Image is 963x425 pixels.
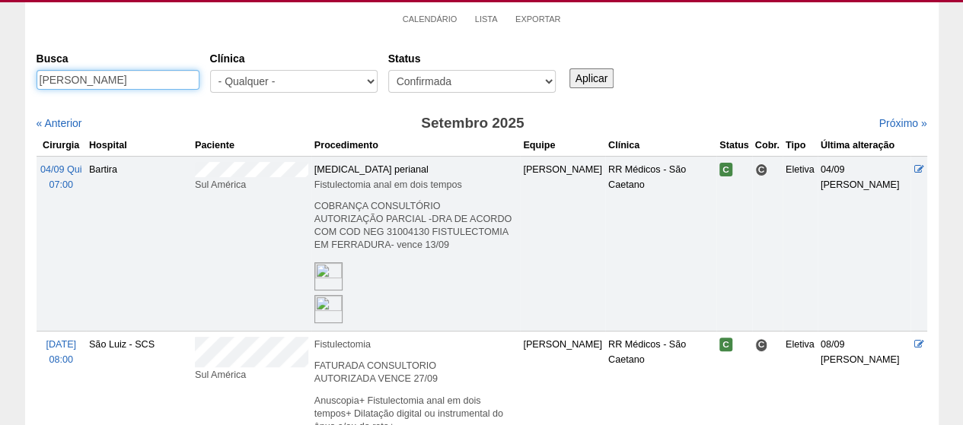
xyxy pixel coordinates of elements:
span: Consultório [755,338,768,351]
th: Cobr. [752,135,783,157]
span: 07:00 [49,179,73,190]
div: Fistulectomia anal em dois tempos [314,177,518,192]
td: [PERSON_NAME] [520,156,605,331]
span: Confirmada [719,163,732,176]
label: Clínica [210,51,378,66]
span: [DATE] [46,339,76,350]
a: Calendário [403,14,458,24]
td: [MEDICAL_DATA] perianal [311,156,521,331]
label: Status [388,51,556,66]
input: Digite os termos que você deseja procurar. [37,70,199,90]
div: Sul América [195,367,308,382]
p: FATURADA CONSULTORIO AUTORIZADA VENCE 27/09 [314,360,518,385]
th: Clínica [605,135,716,157]
td: RR Médicos - São Caetano [605,156,716,331]
a: « Anterior [37,117,82,129]
th: Procedimento [311,135,521,157]
th: Tipo [783,135,818,157]
a: Lista [475,14,498,24]
th: Hospital [86,135,192,157]
a: [DATE] 08:00 [46,339,76,365]
a: Editar [914,339,923,350]
td: Eletiva [783,156,818,331]
span: 08:00 [49,354,73,365]
td: 04/09 [PERSON_NAME] [818,156,911,331]
div: Fistulectomia [314,337,518,352]
span: 04/09 Qui [40,164,82,175]
span: Consultório [755,163,768,176]
th: Status [716,135,752,157]
th: Paciente [192,135,311,157]
a: Exportar [515,14,561,24]
th: Equipe [520,135,605,157]
span: Confirmada [719,338,732,351]
td: Bartira [86,156,192,331]
input: Aplicar [569,68,614,88]
th: Última alteração [818,135,911,157]
a: Editar [914,164,923,175]
h3: Setembro 2025 [250,113,695,135]
div: Sul América [195,177,308,192]
p: COBRANÇA CONSULTÓRIO AUTORIZAÇÃO PARCIAL -DRA DE ACORDO COM COD NEG 31004130 FISTULECTOMIA EM FER... [314,200,518,252]
a: Próximo » [878,117,926,129]
label: Busca [37,51,199,66]
a: 04/09 Qui 07:00 [40,164,82,190]
th: Cirurgia [37,135,86,157]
